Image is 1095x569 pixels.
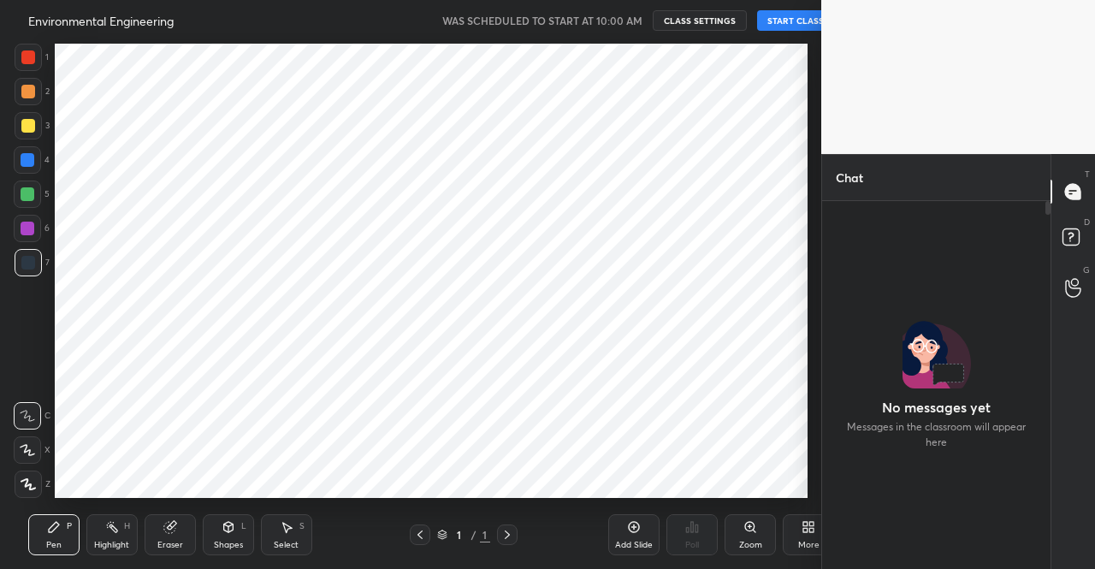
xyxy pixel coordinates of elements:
[451,530,468,540] div: 1
[798,541,820,549] div: More
[471,530,476,540] div: /
[15,471,50,498] div: Z
[274,541,299,549] div: Select
[214,541,243,549] div: Shapes
[442,13,642,28] h5: WAS SCHEDULED TO START AT 10:00 AM
[14,215,50,242] div: 6
[14,181,50,208] div: 5
[822,155,877,200] p: Chat
[14,436,50,464] div: X
[46,541,62,549] div: Pen
[15,112,50,139] div: 3
[14,402,50,430] div: C
[28,13,174,29] h4: Environmental Engineering
[480,527,490,542] div: 1
[739,541,762,549] div: Zoom
[94,541,129,549] div: Highlight
[241,522,246,530] div: L
[1083,264,1090,276] p: G
[757,10,834,31] button: START CLASS
[1085,168,1090,181] p: T
[299,522,305,530] div: S
[1084,216,1090,228] p: D
[615,541,653,549] div: Add Slide
[124,522,130,530] div: H
[14,146,50,174] div: 4
[67,522,72,530] div: P
[653,10,747,31] button: CLASS SETTINGS
[15,78,50,105] div: 2
[15,44,49,71] div: 1
[157,541,183,549] div: Eraser
[15,249,50,276] div: 7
